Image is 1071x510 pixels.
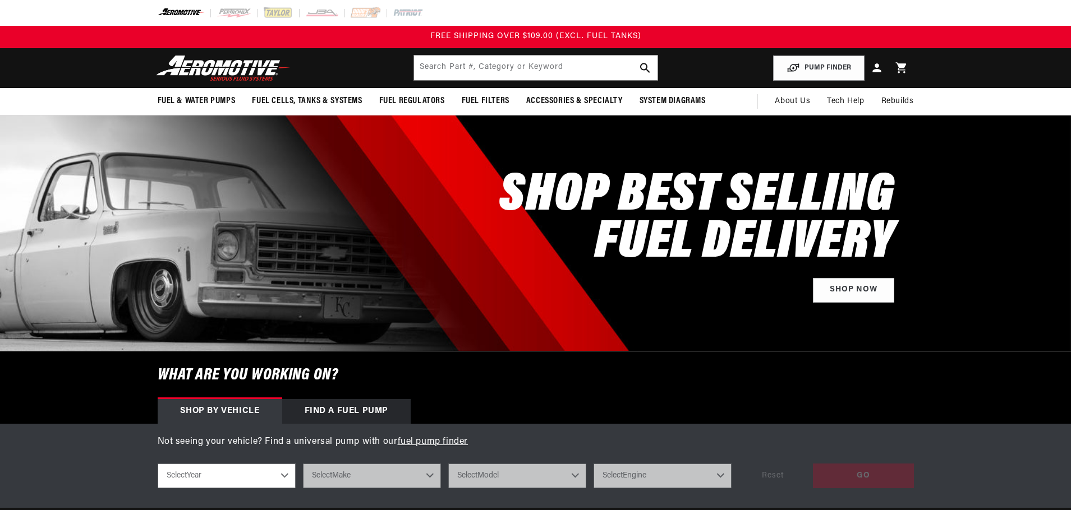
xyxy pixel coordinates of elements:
[453,88,518,114] summary: Fuel Filters
[631,88,714,114] summary: System Diagrams
[379,95,445,107] span: Fuel Regulators
[526,95,623,107] span: Accessories & Specialty
[243,88,370,114] summary: Fuel Cells, Tanks & Systems
[149,88,244,114] summary: Fuel & Water Pumps
[819,88,872,115] summary: Tech Help
[881,95,914,108] span: Rebuilds
[430,32,641,40] span: FREE SHIPPING OVER $109.00 (EXCL. FUEL TANKS)
[775,97,810,105] span: About Us
[153,55,293,81] img: Aeromotive
[813,278,894,303] a: Shop Now
[158,435,914,449] p: Not seeing your vehicle? Find a universal pump with our
[462,95,509,107] span: Fuel Filters
[158,95,236,107] span: Fuel & Water Pumps
[448,463,586,488] select: Model
[130,351,942,399] h6: What are you working on?
[773,55,865,81] button: PUMP FINDER
[158,463,296,488] select: Year
[371,88,453,114] summary: Fuel Regulators
[303,463,441,488] select: Make
[252,95,362,107] span: Fuel Cells, Tanks & Systems
[633,55,658,80] button: search button
[158,399,282,424] div: Shop by vehicle
[827,95,864,108] span: Tech Help
[414,55,658,80] input: Search by Part Number, Category or Keyword
[640,95,706,107] span: System Diagrams
[499,173,894,267] h2: SHOP BEST SELLING FUEL DELIVERY
[398,437,468,446] a: fuel pump finder
[518,88,631,114] summary: Accessories & Specialty
[594,463,732,488] select: Engine
[766,88,819,115] a: About Us
[282,399,411,424] div: Find a Fuel Pump
[873,88,922,115] summary: Rebuilds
